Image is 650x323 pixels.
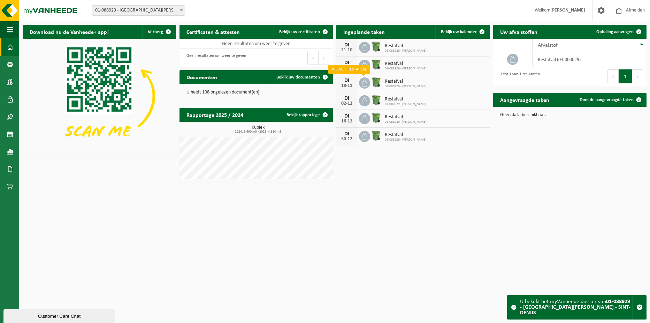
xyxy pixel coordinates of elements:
h2: Download nu de Vanheede+ app! [23,25,116,38]
img: Download de VHEPlus App [23,39,176,154]
div: DI [340,113,354,119]
a: Bekijk uw kalender [435,25,489,39]
div: 21-10 [340,48,354,53]
button: Next [319,51,329,65]
img: WB-0370-HPE-GN-01 [370,76,382,88]
button: Next [632,69,643,83]
div: 16-12 [340,119,354,124]
h2: Ingeplande taken [336,25,392,38]
span: 2024: 6,660 m3 - 2025: 4,810 m3 [183,130,333,134]
span: Restafval [385,43,427,49]
span: Afvalstof [538,43,558,48]
div: DI [340,60,354,66]
button: Previous [307,51,319,65]
span: Bekijk uw certificaten [279,30,320,34]
span: Restafval [385,132,427,138]
img: WB-0370-HPE-GN-01 [370,112,382,124]
h2: Certificaten & attesten [179,25,247,38]
h3: Kubiek [183,125,333,134]
span: 01-088929 - [PERSON_NAME] [385,102,427,106]
a: Bekijk uw documenten [271,70,332,84]
div: 1 tot 1 van 1 resultaten [497,69,540,84]
img: WB-0370-HPE-GN-01 [370,94,382,106]
h2: Rapportage 2025 / 2024 [179,108,250,121]
div: 04-11 [340,66,354,70]
span: 01-088929 - [PERSON_NAME] [385,67,427,71]
img: WB-0370-HPE-GN-01 [370,130,382,142]
span: Restafval [385,114,427,120]
img: WB-0370-HPE-GN-01 [370,41,382,53]
img: WB-0370-HPE-GN-01 [370,59,382,70]
span: 01-088929 - [PERSON_NAME] [385,138,427,142]
a: Bekijk uw certificaten [274,25,332,39]
div: 30-12 [340,137,354,142]
span: 01-088929 - [PERSON_NAME] [385,49,427,53]
button: Verberg [142,25,175,39]
iframe: chat widget [3,308,116,323]
div: DI [340,96,354,101]
strong: [PERSON_NAME] [550,8,585,13]
a: Ophaling aanvragen [591,25,646,39]
h2: Documenten [179,70,224,84]
a: Bekijk rapportage [281,108,332,122]
span: Restafval [385,61,427,67]
span: Verberg [148,30,163,34]
p: U heeft 108 ongelezen document(en). [186,90,326,95]
button: Previous [607,69,619,83]
div: DI [340,131,354,137]
div: 02-12 [340,101,354,106]
span: Restafval [385,79,427,84]
div: U bekijkt het myVanheede dossier van [520,295,633,319]
span: 01-088929 - [PERSON_NAME] [385,120,427,124]
td: restafval (04-000029) [533,52,647,67]
span: Ophaling aanvragen [596,30,634,34]
span: 01-088929 - BREDA PHILIP - SINT-DENIJS [92,5,185,16]
span: Bekijk uw kalender [441,30,477,34]
div: DI [340,42,354,48]
h2: Aangevraagde taken [493,93,556,106]
a: Toon de aangevraagde taken [574,93,646,107]
h2: Uw afvalstoffen [493,25,544,38]
span: 01-088929 - BREDA PHILIP - SINT-DENIJS [92,6,185,15]
strong: 01-088929 - [GEOGRAPHIC_DATA][PERSON_NAME] - SINT-DENIJS [520,299,630,316]
span: Toon de aangevraagde taken [580,98,634,102]
td: Geen resultaten om weer te geven [179,39,333,48]
span: 01-088929 - [PERSON_NAME] [385,84,427,89]
button: 1 [619,69,632,83]
div: 18-11 [340,83,354,88]
span: Bekijk uw documenten [276,75,320,80]
span: Restafval [385,97,427,102]
div: Geen resultaten om weer te geven [183,50,246,66]
div: DI [340,78,354,83]
p: Geen data beschikbaar. [500,113,640,118]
